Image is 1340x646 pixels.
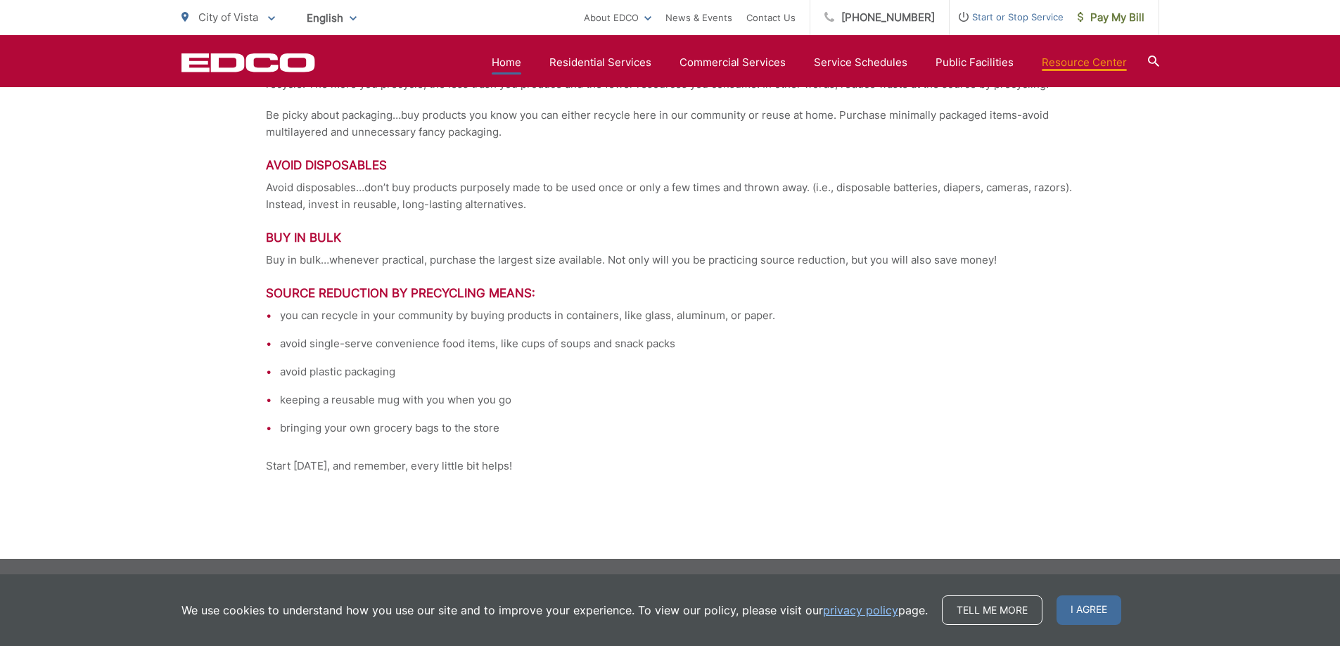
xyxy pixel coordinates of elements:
[280,335,1075,352] li: avoid single-serve convenience food items, like cups of soups and snack packs
[665,9,732,26] a: News & Events
[266,252,1075,269] p: Buy in bulk…whenever practical, purchase the largest size available. Not only will you be practic...
[266,458,1075,474] p: Start [DATE], and remember, every little bit helps!
[280,420,1075,437] li: bringing your own grocery bags to the store
[814,54,907,71] a: Service Schedules
[492,54,521,71] a: Home
[266,158,1075,172] h3: Avoid Disposables
[181,53,315,72] a: EDCD logo. Return to the homepage.
[936,54,1014,71] a: Public Facilities
[198,11,258,24] span: City of Vista
[679,54,786,71] a: Commercial Services
[280,307,1075,324] li: you can recycle in your community by buying products in containers, like glass, aluminum, or paper.
[266,179,1075,213] p: Avoid disposables…don’t buy products purposely made to be used once or only a few times and throw...
[1042,54,1127,71] a: Resource Center
[1057,595,1121,625] span: I agree
[942,595,1042,625] a: Tell me more
[280,363,1075,380] li: avoid plastic packaging
[823,602,898,619] a: privacy policy
[746,9,796,26] a: Contact Us
[266,286,1075,300] h3: Source reduction by precycling means:
[280,392,1075,408] li: keeping a reusable mug with you when you go
[266,107,1075,141] p: Be picky about packaging…buy products you know you can either recycle here in our community or re...
[1078,9,1144,26] span: Pay My Bill
[296,6,367,30] span: English
[266,231,1075,245] h3: Buy in Bulk
[181,602,928,619] p: We use cookies to understand how you use our site and to improve your experience. To view our pol...
[584,9,651,26] a: About EDCO
[549,54,651,71] a: Residential Services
